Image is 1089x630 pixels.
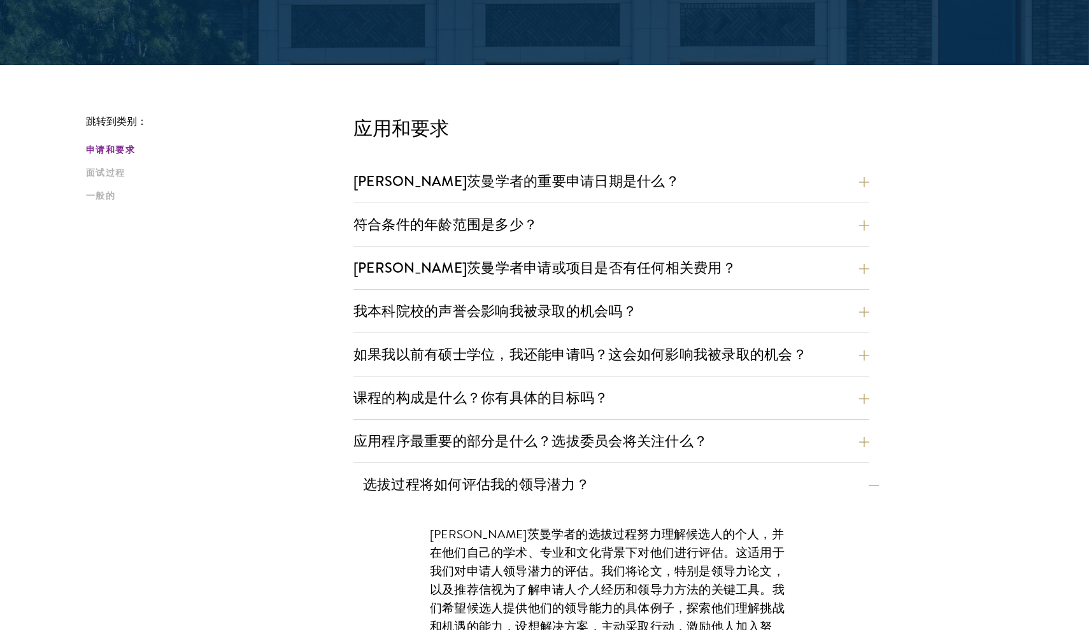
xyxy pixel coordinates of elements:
[353,167,869,196] button: [PERSON_NAME]茨曼学者的重要申请日期是什么？
[363,470,879,499] button: 选拔过程将如何评估我的领导潜力？
[353,340,869,369] button: 如果我以前有硕士学位，我还能申请吗？这会如何影响我被录取的机会？
[353,297,869,326] button: 我本科院校的声誉会影响我被录取的机会吗？
[353,254,869,282] button: [PERSON_NAME]茨曼学者申请或项目是否有任何相关费用？
[86,189,346,203] a: 一般的
[86,166,346,180] a: 面试过程
[353,383,869,412] button: 课程的构成是什么？你有具体的目标吗？
[353,116,869,141] h4: 应用和要求
[353,427,869,455] button: 应用程序最重要的部分是什么？选拔委员会将关注什么？
[86,116,353,127] p: 跳转到类别：
[576,580,601,599] em: 个人
[86,143,346,157] a: 申请和要求
[353,210,869,239] button: 符合条件的年龄范围是多少？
